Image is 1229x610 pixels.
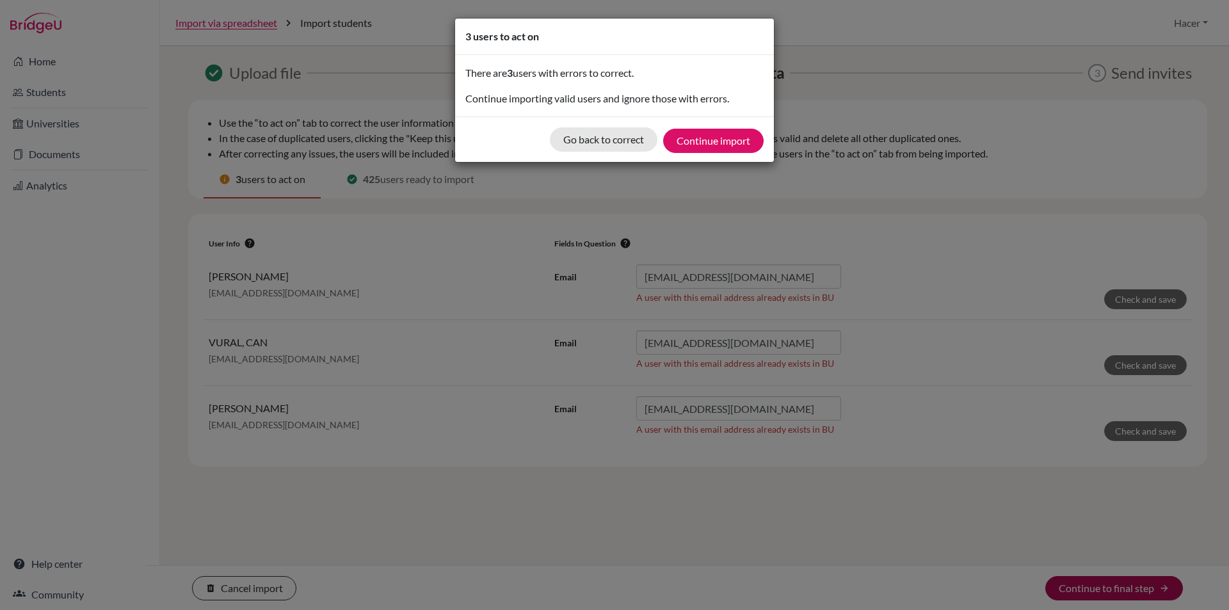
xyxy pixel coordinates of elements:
[465,29,539,44] h5: 3 users to act on
[465,65,764,81] p: There are users with errors to correct.
[507,67,513,79] b: 3
[465,91,764,106] p: Continue importing valid users and ignore those with errors.
[550,127,657,152] button: Go back to correct
[663,129,764,153] button: Continue import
